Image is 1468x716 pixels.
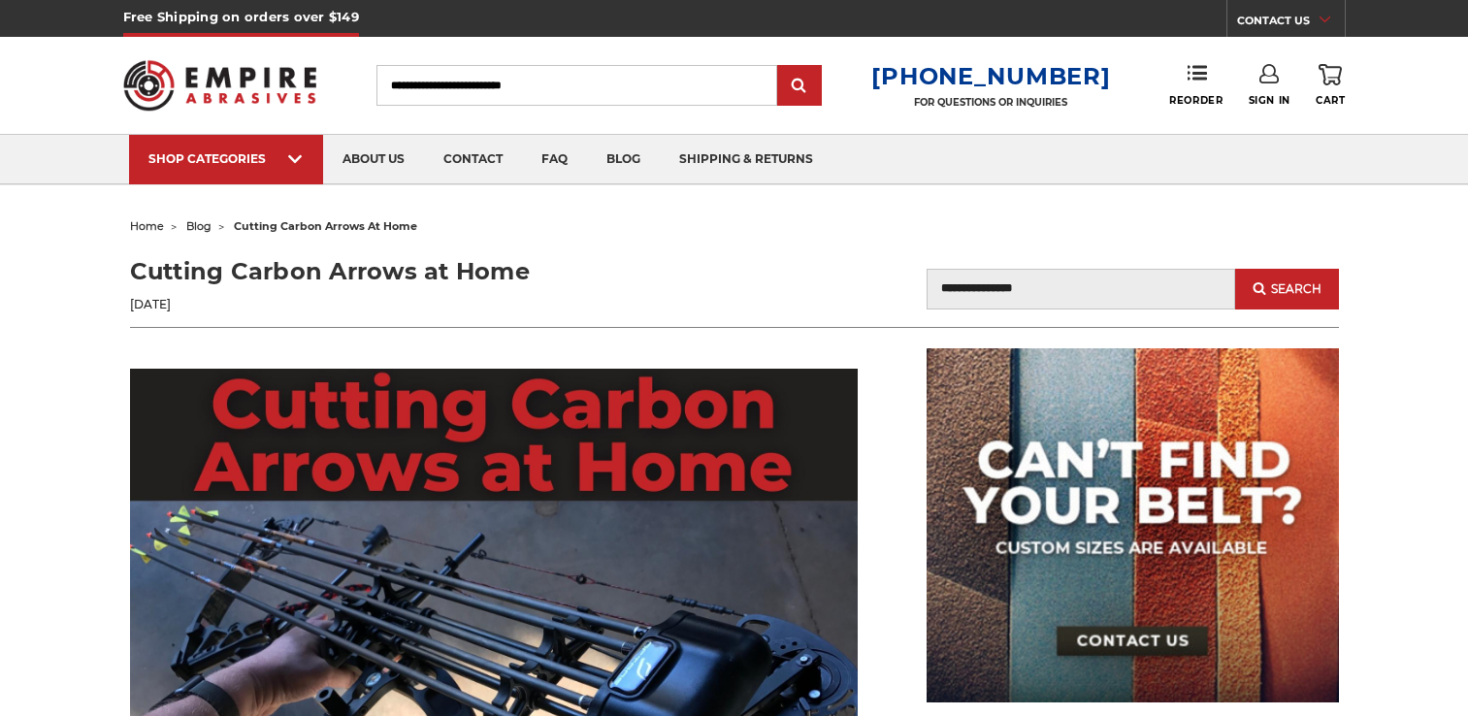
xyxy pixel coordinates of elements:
[148,151,304,166] div: SHOP CATEGORIES
[660,135,832,184] a: shipping & returns
[1316,64,1345,107] a: Cart
[780,67,819,106] input: Submit
[871,62,1110,90] a: [PHONE_NUMBER]
[323,135,424,184] a: about us
[1237,10,1345,37] a: CONTACT US
[424,135,522,184] a: contact
[927,348,1339,702] img: promo banner for custom belts.
[871,96,1110,109] p: FOR QUESTIONS OR INQUIRIES
[522,135,587,184] a: faq
[1235,269,1338,309] button: Search
[130,219,164,233] a: home
[1271,282,1321,296] span: Search
[186,219,212,233] a: blog
[1249,94,1290,107] span: Sign In
[1169,94,1223,107] span: Reorder
[123,48,317,123] img: Empire Abrasives
[1169,64,1223,106] a: Reorder
[587,135,660,184] a: blog
[1316,94,1345,107] span: Cart
[234,219,417,233] span: cutting carbon arrows at home
[130,254,734,289] h1: Cutting Carbon Arrows at Home
[130,296,734,313] p: [DATE]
